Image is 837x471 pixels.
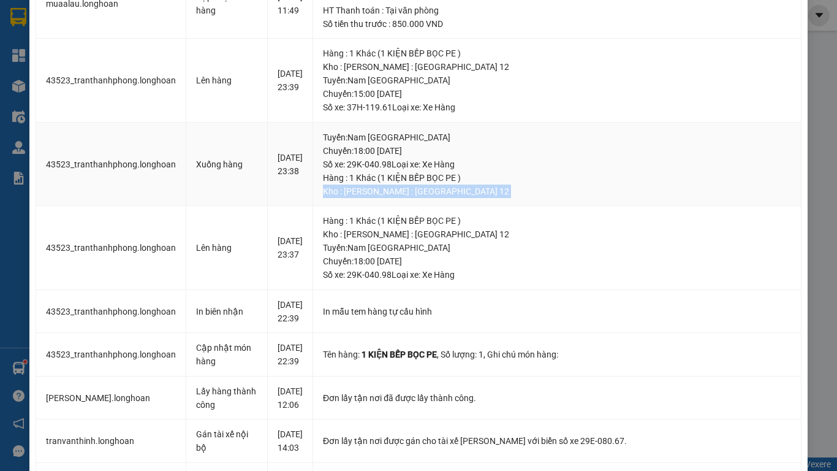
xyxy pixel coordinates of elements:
[196,74,257,87] div: Lên hàng
[323,348,791,361] div: Tên hàng: , Số lượng: , Ghi chú món hàng:
[323,391,791,405] div: Đơn lấy tận nơi đã được lấy thành công.
[196,305,257,318] div: In biên nhận
[323,74,791,114] div: Tuyến : Nam [GEOGRAPHIC_DATA] Chuyến: 15:00 [DATE] Số xe: 37H-119.61 Loại xe: Xe Hàng
[323,171,791,185] div: Hàng : 1 Khác (1 KIỆN BẾP BỌC PE )
[36,39,186,123] td: 43523_tranthanhphong.longhoan
[278,298,303,325] div: [DATE] 22:39
[323,434,791,448] div: Đơn lấy tận nơi được gán cho tài xế [PERSON_NAME] với biển số xe 29E-080.67.
[36,377,186,420] td: [PERSON_NAME].longhoan
[323,228,791,241] div: Kho : [PERSON_NAME] : [GEOGRAPHIC_DATA] 12
[323,131,791,171] div: Tuyến : Nam [GEOGRAPHIC_DATA] Chuyến: 18:00 [DATE] Số xe: 29K-040.98 Loại xe: Xe Hàng
[278,67,303,94] div: [DATE] 23:39
[323,4,791,17] div: HT Thanh toán : Tại văn phòng
[196,341,257,368] div: Cập nhật món hàng
[323,47,791,60] div: Hàng : 1 Khác (1 KIỆN BẾP BỌC PE )
[278,385,303,412] div: [DATE] 12:06
[323,214,791,228] div: Hàng : 1 Khác (1 KIỆN BẾP BỌC PE )
[36,290,186,334] td: 43523_tranthanhphong.longhoan
[278,151,303,178] div: [DATE] 23:38
[36,123,186,207] td: 43523_tranthanhphong.longhoan
[278,341,303,368] div: [DATE] 22:39
[196,241,257,255] div: Lên hàng
[362,350,437,359] span: 1 KIỆN BẾP BỌC PE
[479,350,483,359] span: 1
[36,419,186,463] td: tranvanthinh.longhoan
[323,241,791,281] div: Tuyến : Nam [GEOGRAPHIC_DATA] Chuyến: 18:00 [DATE] Số xe: 29K-040.98 Loại xe: Xe Hàng
[36,206,186,290] td: 43523_tranthanhphong.longhoan
[36,333,186,377] td: 43523_tranthanhphong.longhoan
[323,60,791,74] div: Kho : [PERSON_NAME] : [GEOGRAPHIC_DATA] 12
[323,305,791,318] div: In mẫu tem hàng tự cấu hình
[196,427,257,454] div: Gán tài xế nội bộ
[278,234,303,261] div: [DATE] 23:37
[323,17,791,31] div: Số tiền thu trước : 850.000 VND
[323,185,791,198] div: Kho : [PERSON_NAME] : [GEOGRAPHIC_DATA] 12
[196,385,257,412] div: Lấy hàng thành công
[196,158,257,171] div: Xuống hàng
[278,427,303,454] div: [DATE] 14:03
